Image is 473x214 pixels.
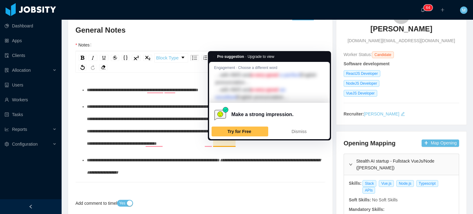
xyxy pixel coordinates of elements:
[100,55,108,61] div: Underline
[5,68,9,72] i: icon: solution
[12,68,31,73] span: Allocation
[364,111,399,116] a: [PERSON_NAME]
[5,49,57,62] a: icon: auditClients
[12,127,27,132] span: Reports
[344,80,380,87] span: NodeJS Developer
[75,51,325,73] div: rdw-toolbar
[422,139,459,147] button: icon: plusMap Opening
[98,64,109,71] div: rdw-remove-control
[349,197,371,202] strong: Soft Skills:
[5,20,57,32] a: icon: pie-chartDashboard
[372,197,398,203] div: No Soft Skills
[153,53,189,63] div: rdw-block-control
[344,111,364,116] strong: Recruiter:
[155,54,188,62] a: Block Type
[370,24,432,38] a: [PERSON_NAME]
[80,84,321,192] div: To enrich screen reader interactions, please activate Accessibility in Grammarly extension settings
[423,5,432,11] sup: 64
[344,154,459,175] div: icon: rightStealth AI startup - Fullstack VueJs/Node ([PERSON_NAME])
[77,64,98,71] div: rdw-history-control
[75,51,325,182] div: rdw-wrapper
[416,180,438,187] span: Typescript
[349,207,385,212] strong: Mandatory Skills:
[77,53,153,63] div: rdw-inline-control
[362,180,376,187] span: Slack
[119,200,125,206] span: Yes
[370,24,432,34] h3: [PERSON_NAME]
[344,90,377,97] span: VueJS Developer
[99,64,107,71] div: Remove
[154,53,188,63] div: rdw-dropdown
[462,6,466,14] span: M
[5,94,57,106] a: icon: userWorkers
[379,180,394,187] span: Vue.js
[12,142,38,147] span: Configuration
[132,55,141,61] div: Superscript
[5,34,57,47] a: icon: appstoreApps
[426,5,428,11] p: 6
[344,139,396,147] h4: Opening Mapping
[396,180,414,187] span: Node.js
[79,55,86,61] div: Bold
[122,55,129,61] div: Monospace
[79,64,87,71] div: Undo
[421,8,425,12] i: icon: bell
[349,163,353,166] i: icon: right
[344,61,390,66] strong: Software development
[75,201,130,206] label: Add comment to timeline?
[189,53,233,63] div: rdw-list-control
[344,70,380,77] span: ReactJS Developer
[190,55,199,61] div: Unordered
[143,55,152,61] div: Subscript
[156,52,179,64] span: Block Type
[111,55,119,61] div: Strikethrough
[401,112,405,116] i: icon: edit
[89,64,97,71] div: Redo
[362,187,375,194] span: APIs
[89,55,97,61] div: Italic
[348,38,455,44] span: [DOMAIN_NAME][EMAIL_ADDRESS][DOMAIN_NAME]
[5,142,9,146] i: icon: setting
[344,52,372,57] span: Worker Status:
[349,181,362,186] strong: Skills:
[372,51,394,58] span: Candidate
[5,127,9,131] i: icon: line-chart
[75,25,325,35] h3: General Notes
[428,5,430,11] p: 4
[5,108,57,121] a: icon: profileTasks
[201,55,209,61] div: Ordered
[5,79,57,91] a: icon: robotUsers
[75,42,94,47] label: Notes
[440,8,445,12] i: icon: plus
